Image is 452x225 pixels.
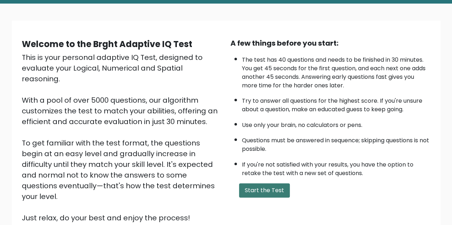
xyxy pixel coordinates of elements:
b: Welcome to the Brght Adaptive IQ Test [22,38,192,50]
li: The test has 40 questions and needs to be finished in 30 minutes. You get 45 seconds for the firs... [242,52,431,90]
li: Use only your brain, no calculators or pens. [242,117,431,129]
button: Start the Test [239,183,290,198]
div: A few things before you start: [230,38,431,48]
li: Questions must be answered in sequence; skipping questions is not possible. [242,133,431,153]
li: Try to answer all questions for the highest score. If you're unsure about a question, make an edu... [242,93,431,114]
div: This is your personal adaptive IQ Test, designed to evaluate your Logical, Numerical and Spatial ... [22,52,222,223]
li: If you're not satisfied with your results, you have the option to retake the test with a new set ... [242,157,431,178]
